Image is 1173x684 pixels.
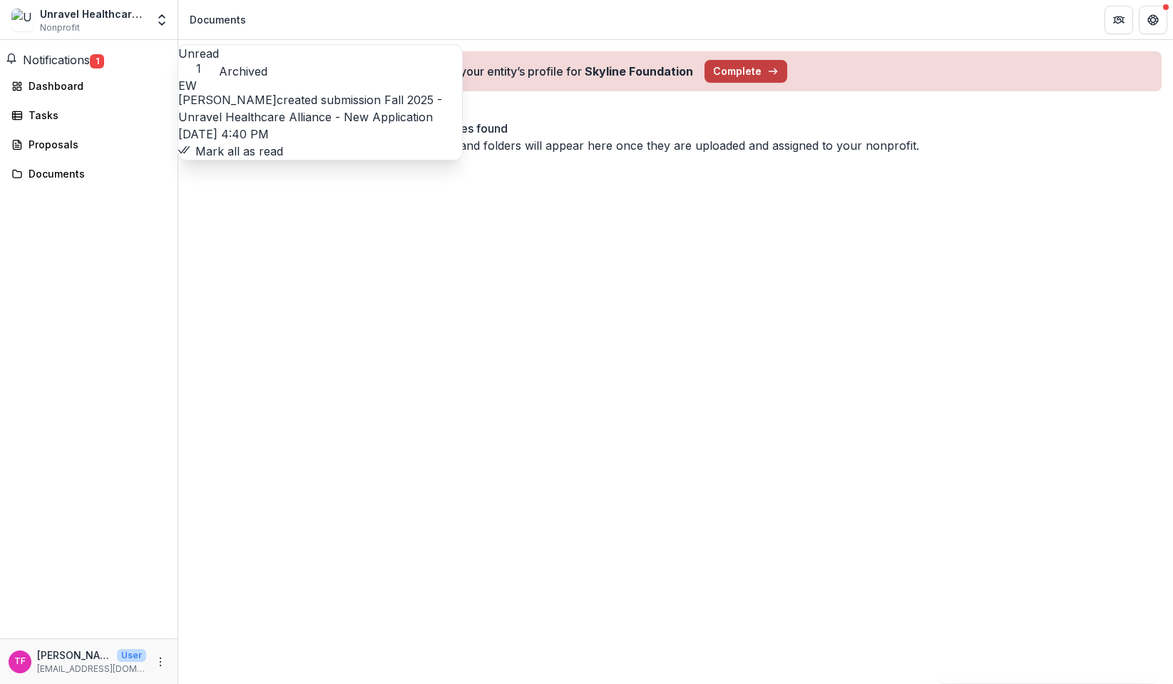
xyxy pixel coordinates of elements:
[705,60,787,83] button: Complete
[190,12,246,27] div: Documents
[6,103,172,127] a: Tasks
[6,162,172,185] a: Documents
[37,648,111,663] p: [PERSON_NAME]
[37,663,146,675] p: [EMAIL_ADDRESS][DOMAIN_NAME]
[178,143,283,160] button: Mark all as read
[6,51,104,68] button: Notifications1
[178,45,219,76] button: Unread
[321,63,693,80] div: Please complete/confirm your entity’s profile for
[152,6,172,34] button: Open entity switcher
[178,103,1173,120] h3: Documents
[432,137,919,154] p: Files and folders will appear here once they are uploaded and assigned to your nonprofit.
[152,653,169,670] button: More
[23,53,90,67] span: Notifications
[6,74,172,98] a: Dashboard
[117,649,146,662] p: User
[6,133,172,156] a: Proposals
[178,80,462,91] div: Eddie Whitfield
[29,108,160,123] div: Tasks
[29,166,160,181] div: Documents
[178,91,462,126] p: created submission
[14,657,26,666] div: Tyler Fox
[29,78,160,93] div: Dashboard
[11,9,34,31] img: Unravel Healthcare Alliance
[178,93,277,107] span: [PERSON_NAME]
[90,54,104,68] span: 1
[1139,6,1167,34] button: Get Help
[29,137,160,152] div: Proposals
[178,126,462,143] p: [DATE] 4:40 PM
[40,21,80,34] span: Nonprofit
[219,63,267,80] button: Archived
[585,64,693,78] strong: Skyline Foundation
[178,62,219,76] span: 1
[432,120,919,137] p: No files found
[1105,6,1133,34] button: Partners
[184,9,252,30] nav: breadcrumb
[40,6,146,21] div: Unravel Healthcare Alliance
